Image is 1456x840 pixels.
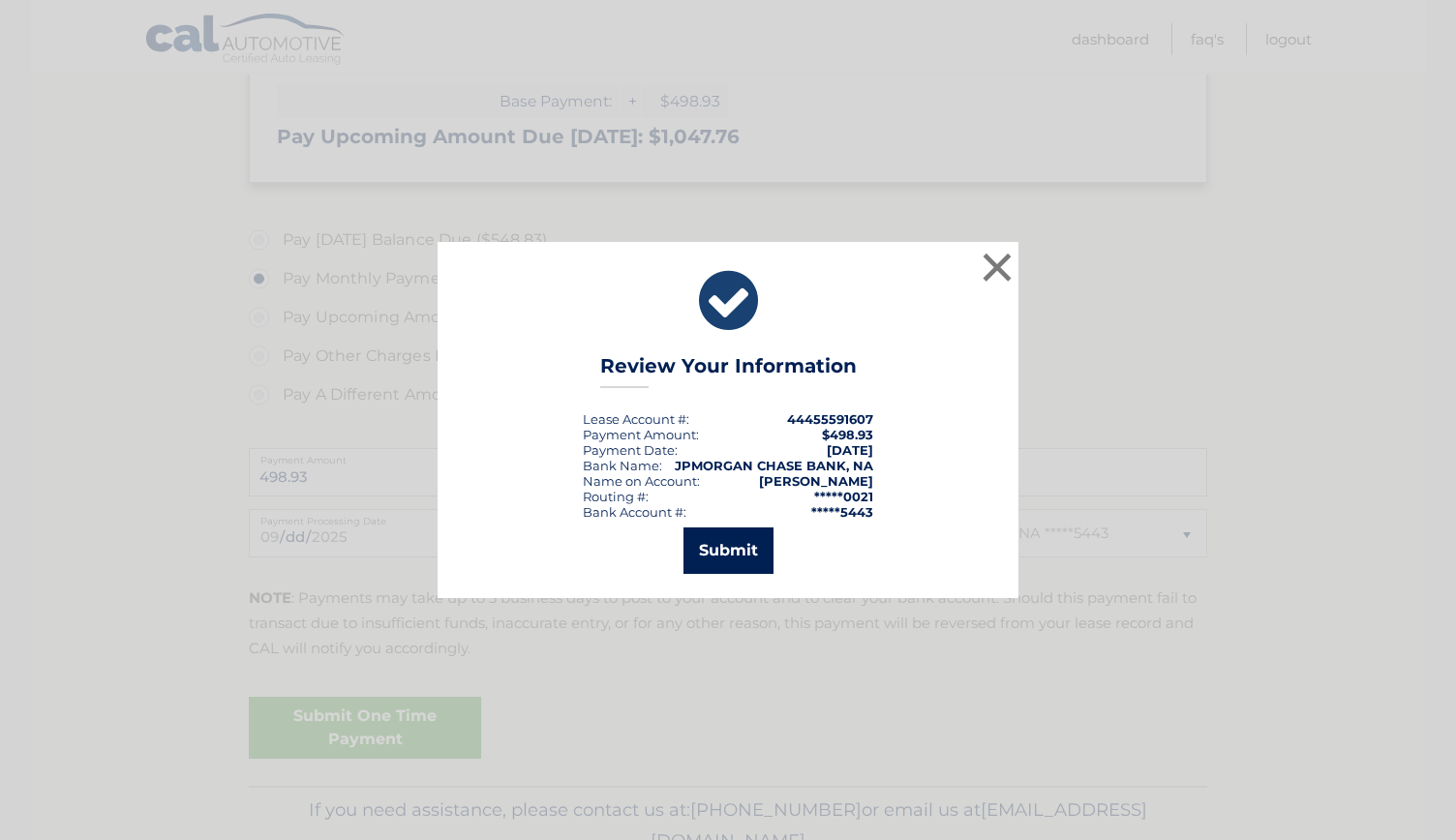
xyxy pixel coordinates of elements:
[583,489,649,504] div: Routing #:
[600,354,857,388] h3: Review Your Information
[583,458,662,473] div: Bank Name:
[683,527,773,574] button: Submit
[822,427,873,442] span: $498.93
[583,427,699,442] div: Payment Amount:
[675,458,873,473] strong: JPMORGAN CHASE BANK, NA
[583,411,689,427] div: Lease Account #:
[827,442,873,458] span: [DATE]
[583,442,678,458] div: :
[583,473,700,489] div: Name on Account:
[583,442,675,458] span: Payment Date
[759,473,873,489] strong: [PERSON_NAME]
[787,411,873,427] strong: 44455591607
[978,248,1016,286] button: ×
[583,504,686,520] div: Bank Account #:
